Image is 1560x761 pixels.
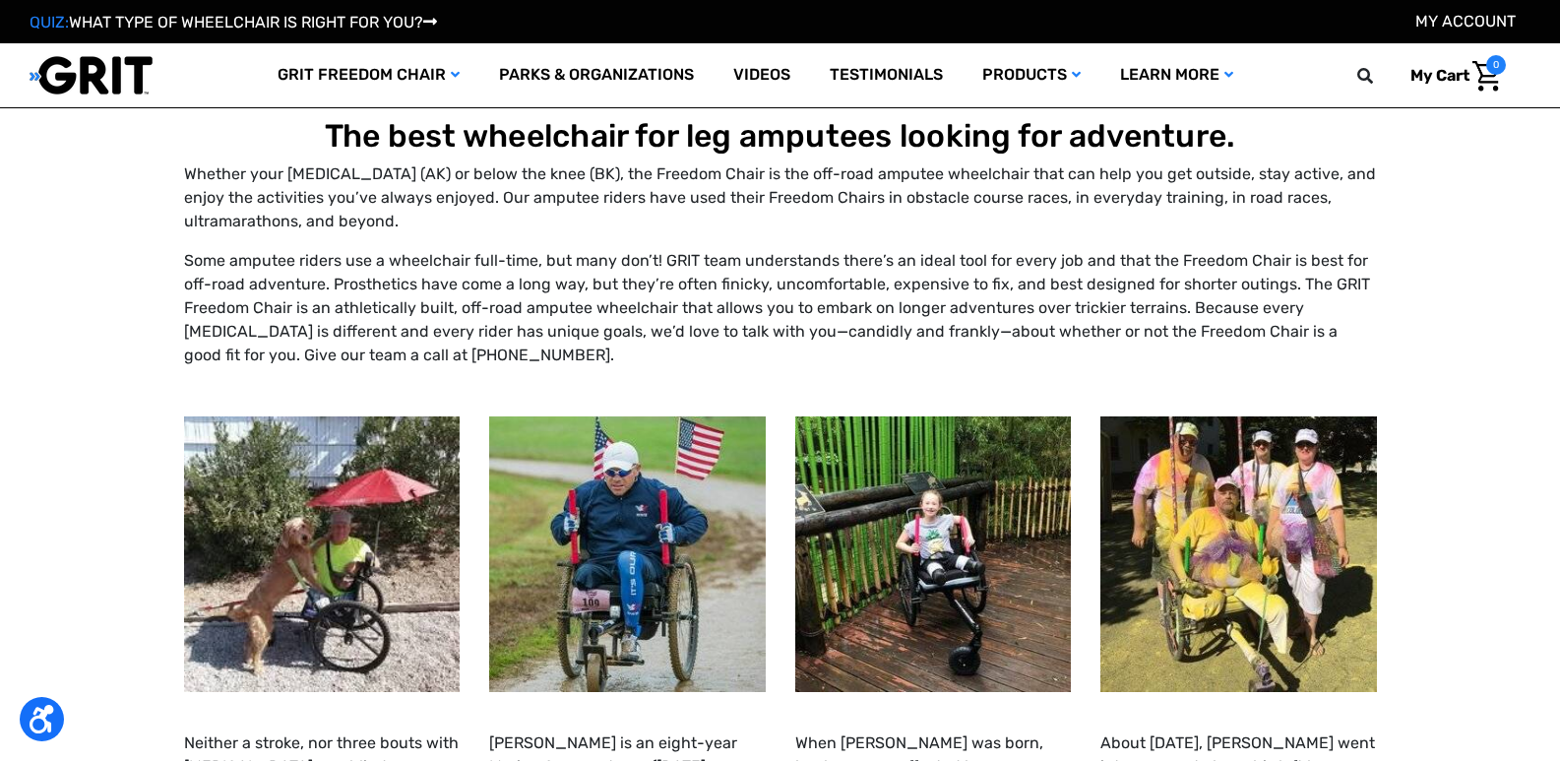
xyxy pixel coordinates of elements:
a: Videos [714,43,810,107]
img: Cart [1472,61,1501,92]
img: GRIT All-Terrain Wheelchair and Mobility Equipment [30,55,153,95]
p: Some amputee riders use a wheelchair full-time, but many don’t! GRIT team understands there’s an ... [184,249,1377,367]
a: Learn More [1100,43,1253,107]
span: My Cart [1410,66,1469,85]
h2: The best wheelchair for leg amputees looking for adventure. [184,117,1377,155]
a: Products [963,43,1100,107]
a: Account [1415,12,1516,31]
a: GRIT Freedom Chair [258,43,479,107]
p: Whether your [MEDICAL_DATA] (AK) or below the knee (BK), the Freedom Chair is the off-road ampute... [184,162,1377,233]
span: 0 [1486,55,1506,75]
a: Testimonials [810,43,963,107]
input: Search [1366,55,1396,96]
a: Parks & Organizations [479,43,714,107]
span: QUIZ: [30,13,69,32]
a: QUIZ:WHAT TYPE OF WHEELCHAIR IS RIGHT FOR YOU? [30,13,437,32]
a: Cart with 0 items [1396,55,1506,96]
